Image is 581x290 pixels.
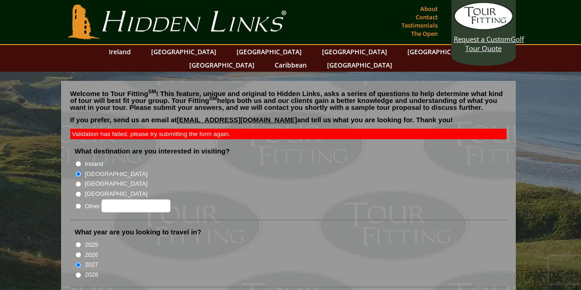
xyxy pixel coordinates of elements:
[322,58,397,72] a: [GEOGRAPHIC_DATA]
[85,199,170,212] label: Other:
[70,90,507,111] p: Welcome to Tour Fitting ! This feature, unique and original to Hidden Links, asks a series of que...
[147,45,221,58] a: [GEOGRAPHIC_DATA]
[454,2,513,53] a: Request a CustomGolf Tour Quote
[70,129,507,139] div: Validation has failed, please try submitting the form again.
[418,2,440,15] a: About
[85,170,147,179] label: [GEOGRAPHIC_DATA]
[85,179,147,188] label: [GEOGRAPHIC_DATA]
[413,11,440,23] a: Contact
[403,45,477,58] a: [GEOGRAPHIC_DATA]
[70,116,507,130] p: If you prefer, send us an email at and tell us what you are looking for. Thank you!
[270,58,311,72] a: Caribbean
[409,27,440,40] a: The Open
[75,147,230,156] label: What destination are you interested in visiting?
[317,45,392,58] a: [GEOGRAPHIC_DATA]
[104,45,135,58] a: Ireland
[85,189,147,199] label: [GEOGRAPHIC_DATA]
[85,270,98,279] label: 2028
[85,250,98,260] label: 2026
[454,34,511,44] span: Request a Custom
[185,58,259,72] a: [GEOGRAPHIC_DATA]
[85,260,98,269] label: 2027
[85,240,98,250] label: 2025
[148,89,156,94] sup: SM
[232,45,306,58] a: [GEOGRAPHIC_DATA]
[177,116,297,124] a: [EMAIL_ADDRESS][DOMAIN_NAME]
[85,159,103,169] label: Ireland
[209,96,217,101] sup: SM
[75,227,202,237] label: What year are you looking to travel in?
[399,19,440,32] a: Testimonials
[102,199,170,212] input: Other:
